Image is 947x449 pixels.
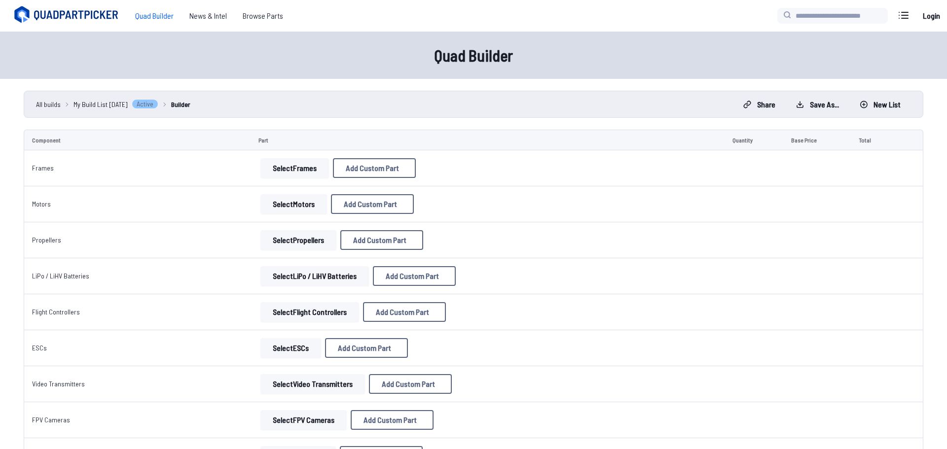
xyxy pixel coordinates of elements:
span: Add Custom Part [353,236,406,244]
button: New List [851,97,909,112]
span: My Build List [DATE] [73,99,128,109]
a: All builds [36,99,61,109]
a: Quad Builder [127,6,182,26]
span: Add Custom Part [344,200,397,208]
button: SelectESCs [260,338,321,358]
button: Add Custom Part [369,374,452,394]
a: Flight Controllers [32,308,80,316]
span: Add Custom Part [382,380,435,388]
span: Add Custom Part [364,416,417,424]
a: SelectPropellers [258,230,338,250]
button: Add Custom Part [363,302,446,322]
button: SelectFlight Controllers [260,302,359,322]
a: SelectLiPo / LiHV Batteries [258,266,371,286]
button: Add Custom Part [331,194,414,214]
span: Active [132,99,158,109]
span: Add Custom Part [338,344,391,352]
span: Add Custom Part [376,308,429,316]
a: LiPo / LiHV Batteries [32,272,89,280]
button: Add Custom Part [340,230,423,250]
button: Share [735,97,784,112]
a: SelectFrames [258,158,331,178]
a: SelectESCs [258,338,323,358]
td: Base Price [783,130,851,150]
span: Add Custom Part [346,164,399,172]
td: Total [851,130,897,150]
a: Propellers [32,236,61,244]
a: Frames [32,164,54,172]
a: News & Intel [182,6,235,26]
a: SelectFlight Controllers [258,302,361,322]
button: SelectPropellers [260,230,336,250]
button: Add Custom Part [333,158,416,178]
a: Login [919,6,943,26]
a: Builder [171,99,190,109]
a: SelectVideo Transmitters [258,374,367,394]
a: ESCs [32,344,47,352]
a: Motors [32,200,51,208]
button: SelectFPV Cameras [260,410,347,430]
button: Save as... [788,97,847,112]
button: SelectLiPo / LiHV Batteries [260,266,369,286]
td: Part [251,130,724,150]
span: Add Custom Part [386,272,439,280]
h1: Quad Builder [158,43,789,67]
button: SelectVideo Transmitters [260,374,365,394]
a: FPV Cameras [32,415,70,424]
td: Quantity [725,130,783,150]
a: SelectFPV Cameras [258,410,349,430]
a: SelectMotors [258,194,329,214]
button: Add Custom Part [351,410,434,430]
button: SelectMotors [260,194,327,214]
a: Video Transmitters [32,380,85,388]
button: Add Custom Part [325,338,408,358]
td: Component [24,130,251,150]
a: My Build List [DATE]Active [73,99,158,109]
a: Browse Parts [235,6,291,26]
button: SelectFrames [260,158,329,178]
button: Add Custom Part [373,266,456,286]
